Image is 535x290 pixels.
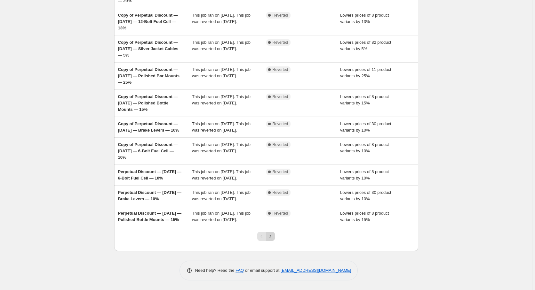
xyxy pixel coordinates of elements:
[273,121,288,126] span: Reverted
[273,94,288,99] span: Reverted
[192,142,251,153] span: This job ran on [DATE]. This job was reverted on [DATE].
[118,94,178,112] span: Copy of Perpetual Discount — [DATE] — Polished Bottle Mounts — 15%
[257,232,275,241] nav: Pagination
[340,211,389,222] span: Lowers prices of 8 product variants by 15%
[195,268,236,273] span: Need help? Read the
[192,169,251,180] span: This job ran on [DATE]. This job was reverted on [DATE].
[192,13,251,24] span: This job ran on [DATE]. This job was reverted on [DATE].
[340,142,389,153] span: Lowers prices of 8 product variants by 10%
[281,268,351,273] a: [EMAIL_ADDRESS][DOMAIN_NAME]
[192,40,251,51] span: This job ran on [DATE]. This job was reverted on [DATE].
[340,169,389,180] span: Lowers prices of 8 product variants by 10%
[273,13,288,18] span: Reverted
[340,40,391,51] span: Lowers prices of 82 product variants by 5%
[192,121,251,133] span: This job ran on [DATE]. This job was reverted on [DATE].
[340,13,389,24] span: Lowers prices of 8 product variants by 13%
[273,40,288,45] span: Reverted
[273,190,288,195] span: Reverted
[273,211,288,216] span: Reverted
[244,268,281,273] span: or email support at
[192,211,251,222] span: This job ran on [DATE]. This job was reverted on [DATE].
[118,67,180,85] span: Copy of Perpetual Discount — [DATE] — Polished Bar Mounts — 25%
[192,190,251,201] span: This job ran on [DATE]. This job was reverted on [DATE].
[118,169,181,180] span: Perpetual Discount — [DATE] — 6-Bolt Fuel Cell — 10%
[340,67,391,78] span: Lowers prices of 11 product variants by 25%
[340,190,391,201] span: Lowers prices of 30 product variants by 10%
[118,40,179,57] span: Copy of Perpetual Discount — [DATE] — Silver Jacket Cables — 5%
[192,94,251,105] span: This job ran on [DATE]. This job was reverted on [DATE].
[273,142,288,147] span: Reverted
[273,169,288,174] span: Reverted
[266,232,275,241] button: Next
[273,67,288,72] span: Reverted
[340,94,389,105] span: Lowers prices of 8 product variants by 15%
[340,121,391,133] span: Lowers prices of 30 product variants by 10%
[118,211,181,222] span: Perpetual Discount — [DATE] — Polished Bottle Mounts — 15%
[118,190,181,201] span: Perpetual Discount — [DATE] — Brake Levers — 10%
[192,67,251,78] span: This job ran on [DATE]. This job was reverted on [DATE].
[236,268,244,273] a: FAQ
[118,121,179,133] span: Copy of Perpetual Discount — [DATE] — Brake Levers — 10%
[118,142,178,160] span: Copy of Perpetual Discount — [DATE] — 6-Bolt Fuel Cell — 10%
[118,13,178,30] span: Copy of Perpetual Discount — [DATE] — 12-Bolt Fuel Cell — 13%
